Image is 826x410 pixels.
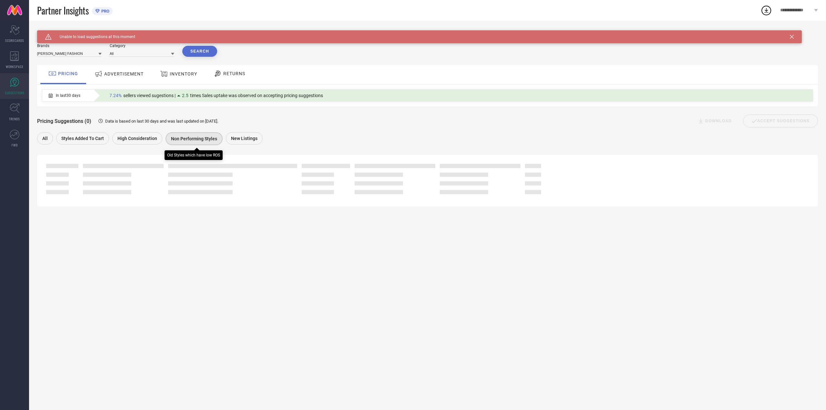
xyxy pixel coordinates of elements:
[5,38,24,43] span: SCORECARDS
[42,136,48,141] span: All
[12,143,18,147] span: FWD
[58,71,78,76] span: PRICING
[182,93,188,98] span: 2.5
[61,136,104,141] span: Styles Added To Cart
[6,64,24,69] span: WORKSPACE
[106,91,326,100] div: Percentage of sellers who have viewed suggestions for the current Insight Type
[117,136,157,141] span: High Consideration
[52,35,135,39] span: Unable to load suggestions at this moment
[37,4,89,17] span: Partner Insights
[5,90,25,95] span: SUGGESTIONS
[743,115,818,127] div: Accept Suggestions
[171,136,217,141] span: Non Performing Styles
[190,93,323,98] span: times Sales uptake was observed on accepting pricing suggestions
[110,44,174,48] div: Category
[109,93,122,98] span: 7.24%
[761,5,772,16] div: Open download list
[223,71,245,76] span: RETURNS
[105,119,218,124] span: Data is based on last 30 days and was last updated on [DATE] .
[170,71,197,76] span: INVENTORY
[123,93,176,98] span: sellers viewed sugestions |
[37,30,71,35] h1: SUGGESTIONS
[182,46,217,57] button: Search
[37,44,102,48] div: Brands
[100,9,109,14] span: PRO
[9,116,20,121] span: TRENDS
[37,118,91,124] span: Pricing Suggestions (0)
[167,153,220,157] div: Old Styles which have low ROS
[104,71,144,76] span: ADVERTISEMENT
[231,136,257,141] span: New Listings
[56,93,80,98] span: In last 30 days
